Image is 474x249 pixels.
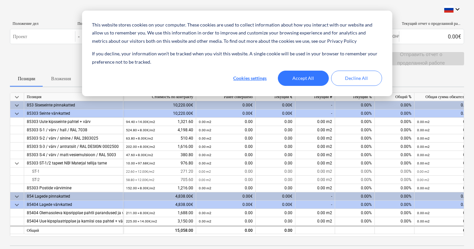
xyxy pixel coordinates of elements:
[199,151,253,159] div: 0.00
[335,209,375,217] div: 0.00%
[13,110,21,118] span: keyboard_arrow_down
[51,75,71,82] p: Вложения
[256,143,295,151] div: 0.00
[199,120,211,124] small: 0.00 m2
[417,143,471,151] div: 0.00
[256,101,295,109] div: 0.00€
[199,186,211,190] small: 0.00 m2
[295,101,335,109] div: -
[256,118,295,126] div: 0.00
[335,109,375,118] div: 0.00%
[414,109,474,118] div: 0.00€
[256,167,295,176] div: 0.00
[375,176,414,184] div: 0.00%
[199,128,211,132] small: 0.00 m2
[414,201,474,209] div: 0.00€
[402,21,461,26] div: Текущий отчет о проделанной работе
[256,176,295,184] div: 0.00
[417,126,471,134] div: 0.00
[199,219,211,223] small: 0.00 m2
[375,151,414,159] div: 0.00%
[417,219,430,223] small: 0.00 m2
[196,192,256,201] div: 0.00€
[375,118,414,126] div: 0.00%
[417,151,471,159] div: 0.00
[199,143,253,151] div: 0.00
[126,178,154,182] small: 58.80 × 12.00€ / m2
[225,71,276,86] button: Cookies settings
[126,153,153,157] small: 47.60 × 8.00€ / m2
[126,184,193,192] div: 1,216.00
[335,118,375,126] div: 0.00%
[256,184,295,192] div: 0.00
[199,134,253,143] div: 0.00
[256,109,295,118] div: 0.00€
[126,143,193,151] div: 1,616.00
[13,33,27,40] p: Проект
[295,192,335,201] div: -
[375,209,414,217] div: 0.00%
[375,126,414,134] div: 0.00%
[126,186,155,190] small: 152.00 × 8.00€ / m2
[13,159,21,167] span: keyboard_arrow_down
[126,118,193,126] div: 1,321.60
[256,226,295,234] div: 0.00
[335,134,375,143] div: 0.00%
[375,109,414,118] div: 0.00%
[78,33,79,40] div: -
[126,209,193,217] div: 1,688.00
[335,126,375,134] div: 0.00%
[126,128,155,132] small: 524.80 × 8.00€ / m2
[414,101,474,109] div: 0.00€
[24,226,123,234] div: Общий
[375,217,414,225] div: 0.00%
[414,93,474,101] div: Общая сумма обязательств
[27,151,120,159] div: 85303 S-4 / värv / matt-vesiemulsioon / RAL 5003
[27,201,120,209] div: 85404 Lagede värvkatted
[295,118,335,126] div: 0.00 m2
[196,93,256,101] div: Ранее совершено
[13,93,21,101] span: keyboard_arrow_down
[256,159,295,167] div: 0.00
[256,93,295,101] div: Текущий €
[417,176,471,184] div: 0.00
[375,134,414,143] div: 0.00%
[295,159,335,167] div: 0.00 m2
[199,226,253,235] div: 0.00
[335,217,375,225] div: 0.00%
[417,184,471,192] div: 0.00
[375,184,414,192] div: 0.00%
[414,226,474,234] div: 0.00
[199,137,211,140] small: 0.00 m2
[27,167,120,176] div: ST-1
[414,192,474,201] div: 0.00€
[256,151,295,159] div: 0.00
[335,143,375,151] div: 0.00%
[417,161,430,165] small: 0.00 m2
[199,159,253,167] div: 0.00
[375,93,414,101] div: Общий %
[295,126,335,134] div: 0.00 m2
[295,217,335,225] div: 0.00 m2
[256,217,295,225] div: 0.00
[27,134,120,143] div: 85303 S-2 / värv / sinine / RAL 2803025
[126,159,193,167] div: 976.80
[123,93,196,101] div: Стоимость по контракту
[335,167,375,176] div: 0.00%
[24,93,123,101] div: Позиция
[417,178,429,182] small: 0.00 m2
[417,145,430,149] small: 0.00 m2
[199,126,253,134] div: 0.00
[331,71,382,86] button: Decline All
[417,134,471,143] div: 0.00
[295,184,335,192] div: 0.00 m2
[375,143,414,151] div: 0.00%
[27,126,120,134] div: 85303 S-1 / värv / hall / RAL 7038
[126,217,193,225] div: 3,150.00
[295,143,335,151] div: 0.00 m2
[126,145,155,149] small: 202.00 × 8.00€ / m2
[196,109,256,118] div: 0.00€
[13,193,21,201] span: keyboard_arrow_down
[375,201,414,209] div: 0.00%
[453,5,461,13] i: keyboard_arrow_down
